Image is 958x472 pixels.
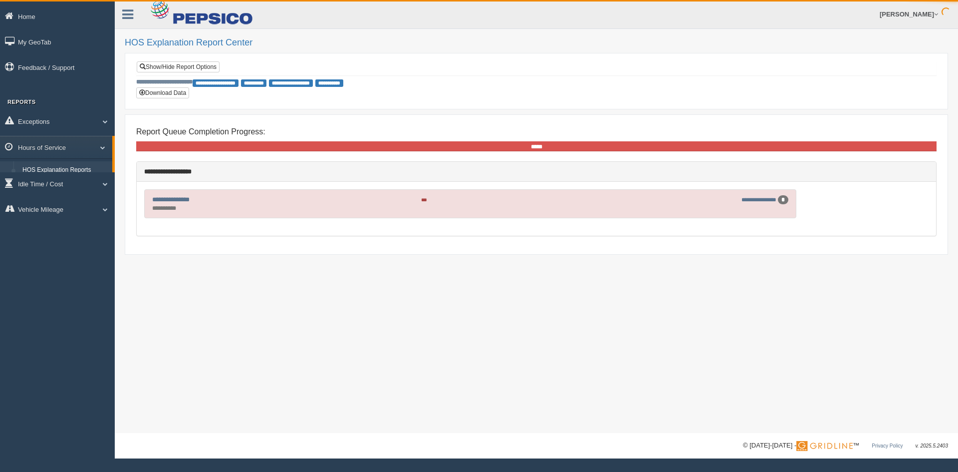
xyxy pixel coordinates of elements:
h2: HOS Explanation Report Center [125,38,948,48]
span: v. 2025.5.2403 [916,443,948,449]
a: Show/Hide Report Options [137,61,220,72]
img: Gridline [796,441,853,451]
button: Download Data [136,87,189,98]
h4: Report Queue Completion Progress: [136,127,937,136]
div: © [DATE]-[DATE] - ™ [743,441,948,451]
a: Privacy Policy [872,443,903,449]
a: HOS Explanation Reports [18,161,112,179]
